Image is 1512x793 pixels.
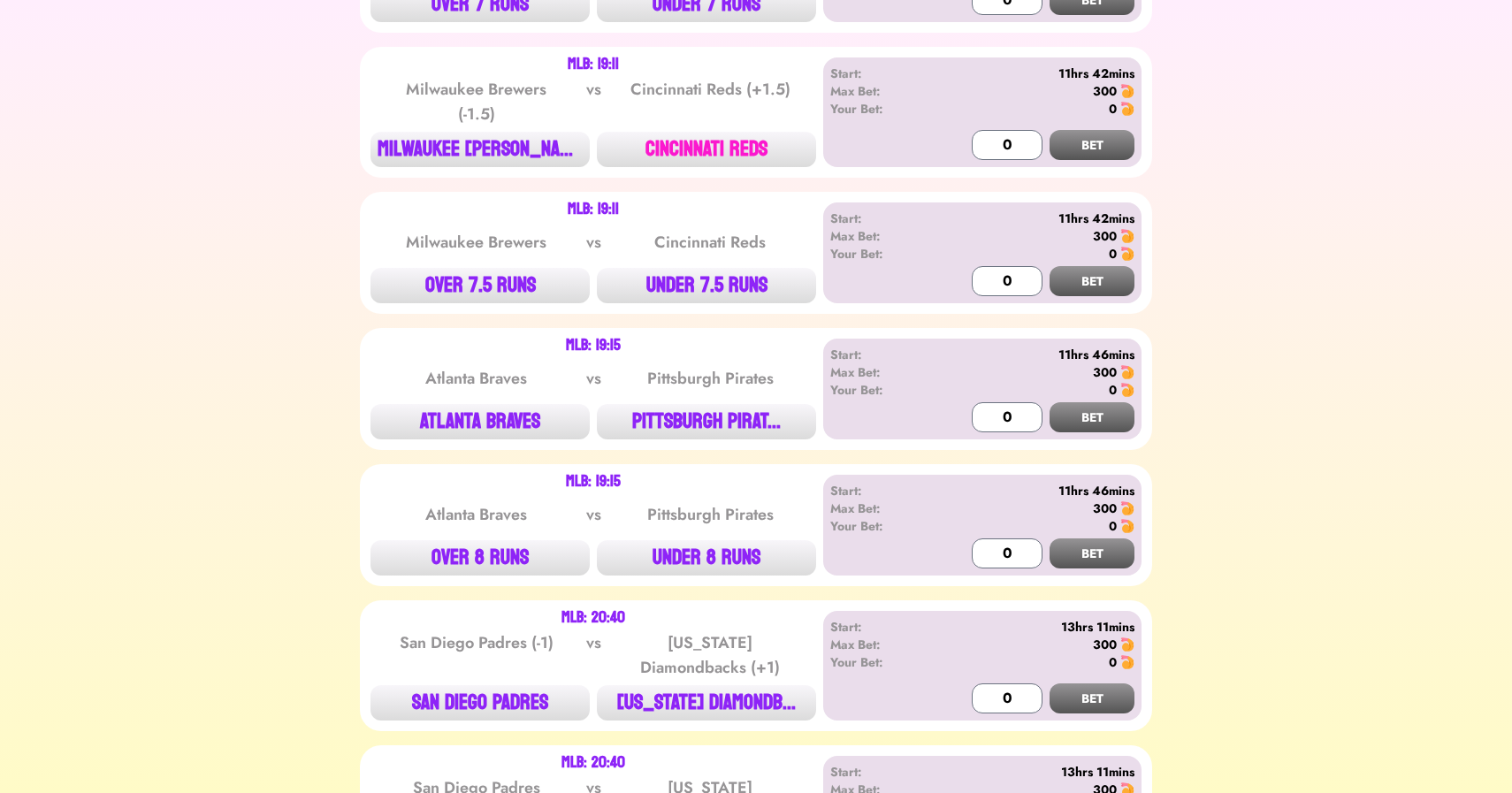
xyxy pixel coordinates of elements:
[387,630,566,680] div: San Diego Padres (-1)
[1120,501,1134,515] img: 🍤
[830,653,932,671] div: Your Bet:
[621,366,799,391] div: Pittsburgh Pirates
[387,230,566,255] div: Milwaukee Brewers
[583,502,605,527] div: vs
[1093,82,1117,100] div: 300
[830,763,932,781] div: Start:
[1109,100,1117,118] div: 0
[597,685,816,721] button: [US_STATE] DIAMONDB...
[1050,683,1134,713] button: BET
[830,517,932,535] div: Your Bet:
[1120,519,1134,533] img: 🍤
[830,245,932,263] div: Your Bet:
[932,763,1134,781] div: 13hrs 11mins
[830,65,932,82] div: Start:
[830,82,932,100] div: Max Bet:
[932,346,1134,363] div: 11hrs 46mins
[1109,653,1117,671] div: 0
[568,57,619,72] div: MLB: 19:11
[1109,381,1117,399] div: 0
[1093,363,1117,381] div: 300
[387,77,566,126] div: Milwaukee Brewers (-1.5)
[1120,655,1134,669] img: 🍤
[568,202,619,217] div: MLB: 19:11
[830,100,932,118] div: Your Bet:
[932,482,1134,499] div: 11hrs 46mins
[370,404,590,439] button: ATLANTA BRAVES
[370,268,590,303] button: OVER 7.5 RUNS
[1109,245,1117,263] div: 0
[583,230,605,255] div: vs
[621,230,799,255] div: Cincinnati Reds
[830,346,932,363] div: Start:
[621,77,799,126] div: Cincinnati Reds (+1.5)
[597,268,816,303] button: UNDER 7.5 RUNS
[370,540,590,576] button: OVER 8 RUNS
[932,618,1134,636] div: 13hrs 11mins
[621,630,799,680] div: [US_STATE] Diamondbacks (+1)
[387,366,566,391] div: Atlanta Braves
[621,502,799,527] div: Pittsburgh Pirates
[1093,499,1117,517] div: 300
[561,756,625,770] div: MLB: 20:40
[583,77,605,126] div: vs
[830,381,932,399] div: Your Bet:
[932,210,1134,227] div: 11hrs 42mins
[1050,402,1134,432] button: BET
[1120,247,1134,261] img: 🍤
[597,404,816,439] button: PITTSBURGH PIRAT...
[830,227,932,245] div: Max Bet:
[387,502,566,527] div: Atlanta Braves
[561,611,625,625] div: MLB: 20:40
[1120,383,1134,397] img: 🍤
[830,499,932,517] div: Max Bet:
[932,65,1134,82] div: 11hrs 42mins
[597,132,816,167] button: CINCINNATI REDS
[1050,538,1134,568] button: BET
[830,482,932,499] div: Start:
[583,630,605,680] div: vs
[566,475,621,489] div: MLB: 19:15
[1120,637,1134,652] img: 🍤
[1120,84,1134,98] img: 🍤
[830,363,932,381] div: Max Bet:
[1050,130,1134,160] button: BET
[566,339,621,353] div: MLB: 19:15
[830,618,932,636] div: Start:
[830,210,932,227] div: Start:
[1050,266,1134,296] button: BET
[370,685,590,721] button: SAN DIEGO PADRES
[1093,227,1117,245] div: 300
[1120,229,1134,243] img: 🍤
[1109,517,1117,535] div: 0
[583,366,605,391] div: vs
[1120,102,1134,116] img: 🍤
[1120,365,1134,379] img: 🍤
[597,540,816,576] button: UNDER 8 RUNS
[830,636,932,653] div: Max Bet:
[370,132,590,167] button: MILWAUKEE [PERSON_NAME]...
[1093,636,1117,653] div: 300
